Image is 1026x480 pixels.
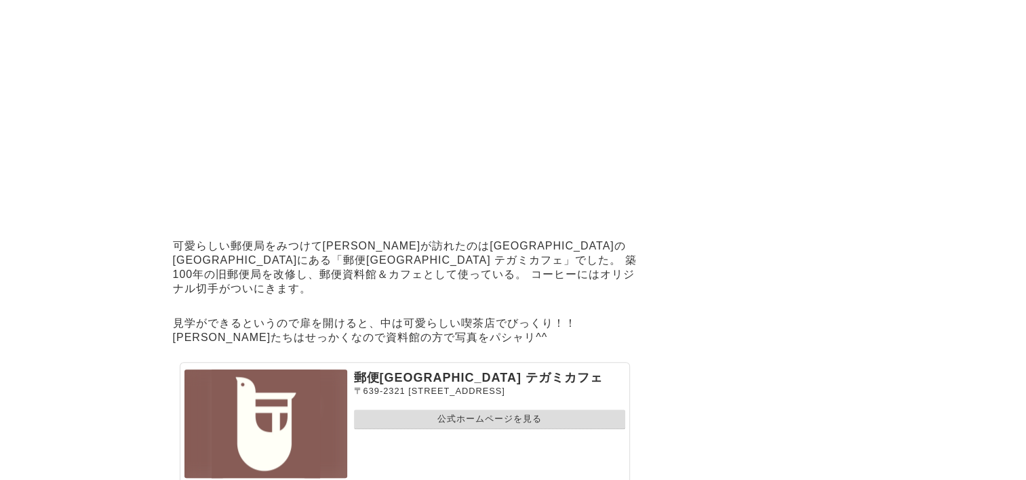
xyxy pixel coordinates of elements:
span: [STREET_ADDRESS] [408,386,505,396]
img: 郵便名柄館 テガミカフェ [184,369,347,478]
p: 可愛らしい郵便局をみつけて[PERSON_NAME]が訪れたのは[GEOGRAPHIC_DATA]の[GEOGRAPHIC_DATA]にある「郵便[GEOGRAPHIC_DATA] テガミカフェ... [173,236,637,300]
span: 〒639-2321 [354,386,406,396]
p: 見学ができるというので扉を開けると、中は可愛らしい喫茶店でびっくり！！ [PERSON_NAME]たちはせっかくなので資料館の方で写真をパシャリ^^ [173,313,637,348]
p: 郵便[GEOGRAPHIC_DATA] テガミカフェ [354,369,625,386]
a: 公式ホームページを見る [354,409,625,429]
